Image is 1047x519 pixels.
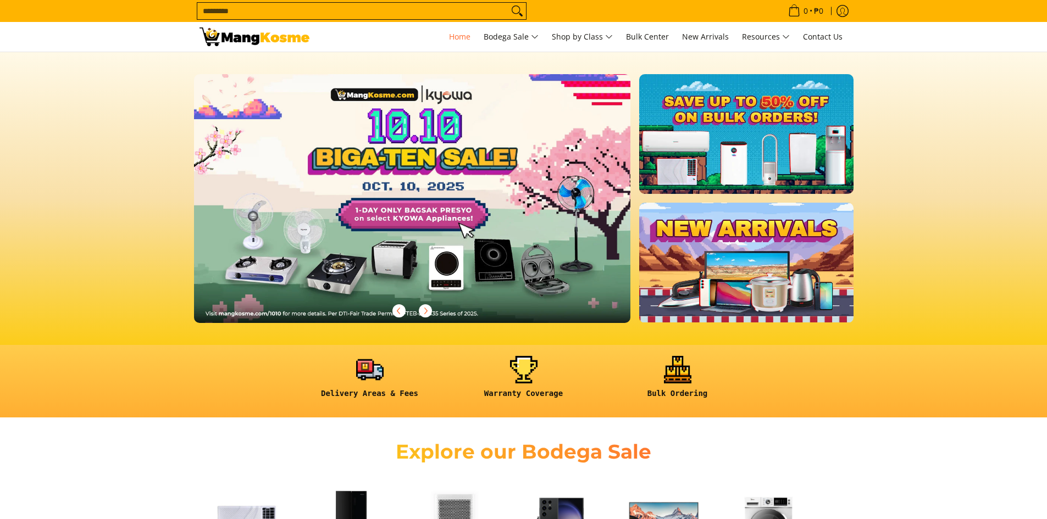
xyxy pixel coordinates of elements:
a: Bulk Center [621,22,674,52]
button: Previous [387,299,411,323]
a: More [194,74,666,341]
button: Search [508,3,526,19]
span: ₱0 [812,7,825,15]
a: Shop by Class [546,22,618,52]
h2: Explore our Bodega Sale [364,439,683,464]
button: Next [413,299,437,323]
a: <h6><strong>Bulk Ordering</strong></h6> [606,356,749,407]
a: <h6><strong>Warranty Coverage</strong></h6> [452,356,595,407]
nav: Main Menu [320,22,848,52]
a: <h6><strong>Delivery Areas & Fees</strong></h6> [298,356,441,407]
span: Shop by Class [552,30,613,44]
span: Bodega Sale [484,30,539,44]
span: • [785,5,827,17]
img: Mang Kosme: Your Home Appliances Warehouse Sale Partner! [200,27,309,46]
a: Home [444,22,476,52]
span: Resources [742,30,790,44]
a: Contact Us [797,22,848,52]
span: Home [449,31,470,42]
a: Bodega Sale [478,22,544,52]
span: New Arrivals [682,31,729,42]
span: Bulk Center [626,31,669,42]
a: New Arrivals [677,22,734,52]
span: Contact Us [803,31,843,42]
span: 0 [802,7,810,15]
a: Resources [736,22,795,52]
